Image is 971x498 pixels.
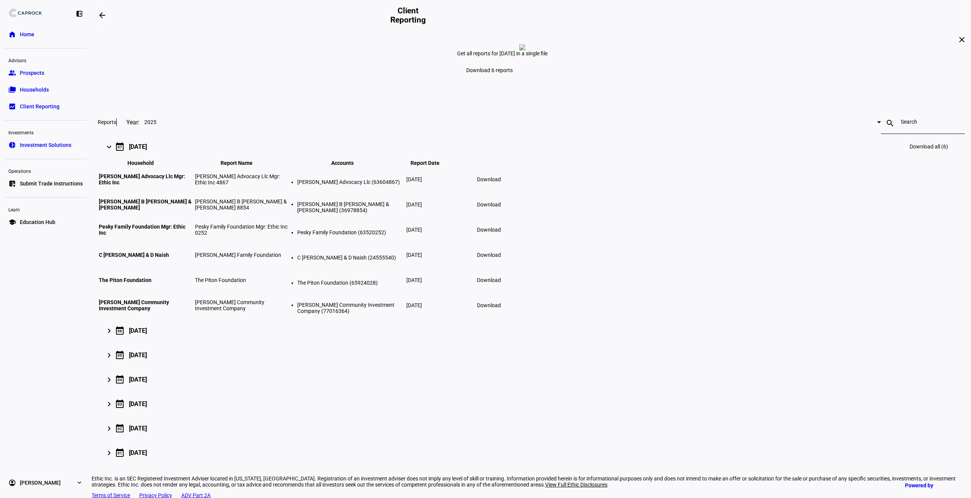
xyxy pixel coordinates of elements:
[144,119,156,125] span: 2025
[5,82,87,97] a: folder_copyHouseholds
[195,224,288,236] span: Pesky Family Foundation Mgr: Ethic Inc 0252
[195,173,280,185] span: [PERSON_NAME] Advocacy Llc Mgr: Ethic Inc 4867
[8,141,16,149] eth-mat-symbol: pie_chart
[406,167,456,192] td: [DATE]
[105,326,114,335] mat-icon: keyboard_arrow_right
[519,44,525,50] img: report-zero.png
[457,50,606,56] div: Get all reports for [DATE] in a single file
[98,440,965,465] mat-expansion-panel-header: 01[DATE]
[8,479,16,487] eth-mat-symbol: account_circle
[98,159,965,318] div: 07[DATE]Download all (6)
[5,165,87,176] div: Operations
[5,137,87,153] a: pie_chartInvestment Solutions
[98,367,965,392] mat-expansion-panel-header: 04[DATE]
[472,272,506,288] a: Download
[20,86,49,93] span: Households
[129,400,147,408] div: [DATE]
[92,475,971,488] div: Ethic Inc. is an SEC Registered Investment Adviser located in [US_STATE], [GEOGRAPHIC_DATA]. Regi...
[331,160,365,166] span: Accounts
[129,425,147,432] div: [DATE]
[406,192,456,217] td: [DATE]
[118,402,122,406] div: 03
[8,86,16,93] eth-mat-symbol: folder_copy
[411,160,451,166] span: Report Date
[115,399,124,408] mat-icon: calendar_today
[76,479,83,487] eth-mat-symbol: expand_more
[98,343,965,367] mat-expansion-panel-header: 05[DATE]
[115,424,124,433] mat-icon: calendar_today
[115,142,124,151] mat-icon: calendar_today
[115,375,124,384] mat-icon: calendar_today
[297,280,405,286] li: The Piton Foundation (65924028)
[5,27,87,42] a: homeHome
[76,10,83,18] eth-mat-symbol: left_panel_close
[8,31,16,38] eth-mat-symbol: home
[195,198,287,211] span: [PERSON_NAME] B [PERSON_NAME] & [PERSON_NAME] 8854
[129,351,147,359] div: [DATE]
[477,201,501,208] span: Download
[20,69,44,77] span: Prospects
[406,218,456,242] td: [DATE]
[129,327,147,334] div: [DATE]
[8,218,16,226] eth-mat-symbol: school
[99,224,185,236] span: Pesky Family Foundation Mgr: Ethic Inc
[195,299,264,311] span: [PERSON_NAME] Community Investment Company
[466,67,513,73] span: Download 6 reports
[881,119,899,128] mat-icon: search
[477,227,501,233] span: Download
[297,201,405,213] li: [PERSON_NAME] B [PERSON_NAME] & [PERSON_NAME] (36978854)
[129,143,147,150] div: [DATE]
[115,326,124,335] mat-icon: calendar_today
[105,142,114,151] mat-icon: keyboard_arrow_right
[472,197,506,212] a: Download
[98,318,965,343] mat-expansion-panel-header: 06[DATE]
[115,448,124,457] mat-icon: calendar_today
[5,65,87,81] a: groupProspects
[406,293,456,317] td: [DATE]
[195,277,246,283] span: The Piton Foundation
[477,252,501,258] span: Download
[8,103,16,110] eth-mat-symbol: bid_landscape
[472,172,506,187] a: Download
[472,247,506,263] a: Download
[129,449,147,456] div: [DATE]
[129,376,147,383] div: [DATE]
[118,329,122,333] div: 06
[477,302,501,308] span: Download
[98,11,107,20] mat-icon: arrow_backwards
[297,302,405,314] li: [PERSON_NAME] Community Investment Company (77016364)
[98,392,965,416] mat-expansion-panel-header: 03[DATE]
[118,353,122,358] div: 05
[406,243,456,267] td: [DATE]
[406,268,456,292] td: [DATE]
[5,204,87,214] div: Learn
[115,350,124,359] mat-icon: calendar_today
[118,451,122,455] div: 01
[384,6,433,24] h2: Client Reporting
[20,103,60,110] span: Client Reporting
[99,198,192,211] span: [PERSON_NAME] B [PERSON_NAME] & [PERSON_NAME]
[98,119,116,125] h3: Reports
[20,141,71,149] span: Investment Solutions
[472,298,506,313] a: Download
[105,424,114,433] mat-icon: keyboard_arrow_right
[297,179,405,185] li: [PERSON_NAME] Advocacy Llc (63604867)
[105,448,114,458] mat-icon: keyboard_arrow_right
[5,127,87,137] div: Investments
[457,63,522,78] a: Download 6 reports
[901,119,945,125] input: Search
[20,218,55,226] span: Education Hub
[8,180,16,187] eth-mat-symbol: list_alt_add
[99,299,169,311] span: [PERSON_NAME] Community Investment Company
[221,160,264,166] span: Report Name
[98,134,965,159] mat-expansion-panel-header: 07[DATE]Download all (6)
[99,252,169,258] span: C [PERSON_NAME] & D Naish
[20,180,83,187] span: Submit Trade Instructions
[545,482,607,488] span: View Full Ethic Disclosures
[472,222,506,237] a: Download
[910,143,948,150] span: Download all (6)
[195,252,281,258] span: [PERSON_NAME] Family Foundation
[105,351,114,360] mat-icon: keyboard_arrow_right
[957,35,966,44] mat-icon: close
[477,277,501,283] span: Download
